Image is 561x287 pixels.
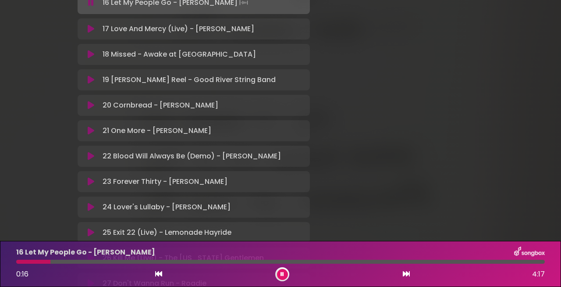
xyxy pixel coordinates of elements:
[514,247,545,258] img: songbox-logo-white.png
[103,49,256,60] p: 18 Missed - Awake at [GEOGRAPHIC_DATA]
[103,176,227,187] p: 23 Forever Thirty - [PERSON_NAME]
[16,269,28,279] span: 0:16
[103,126,211,136] p: 21 One More - [PERSON_NAME]
[103,75,276,85] p: 19 [PERSON_NAME] Reel - Good River String Band
[103,100,218,111] p: 20 Cornbread - [PERSON_NAME]
[103,202,231,212] p: 24 Lover's Lullaby - [PERSON_NAME]
[532,269,545,280] span: 4:17
[16,247,155,258] p: 16 Let My People Go - [PERSON_NAME]
[103,227,231,238] p: 25 Exit 22 (Live) - Lemonade Hayride
[103,151,281,161] p: 22 Blood Will Always Be (Demo) - [PERSON_NAME]
[103,24,254,34] p: 17 Love And Mercy (Live) - [PERSON_NAME]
